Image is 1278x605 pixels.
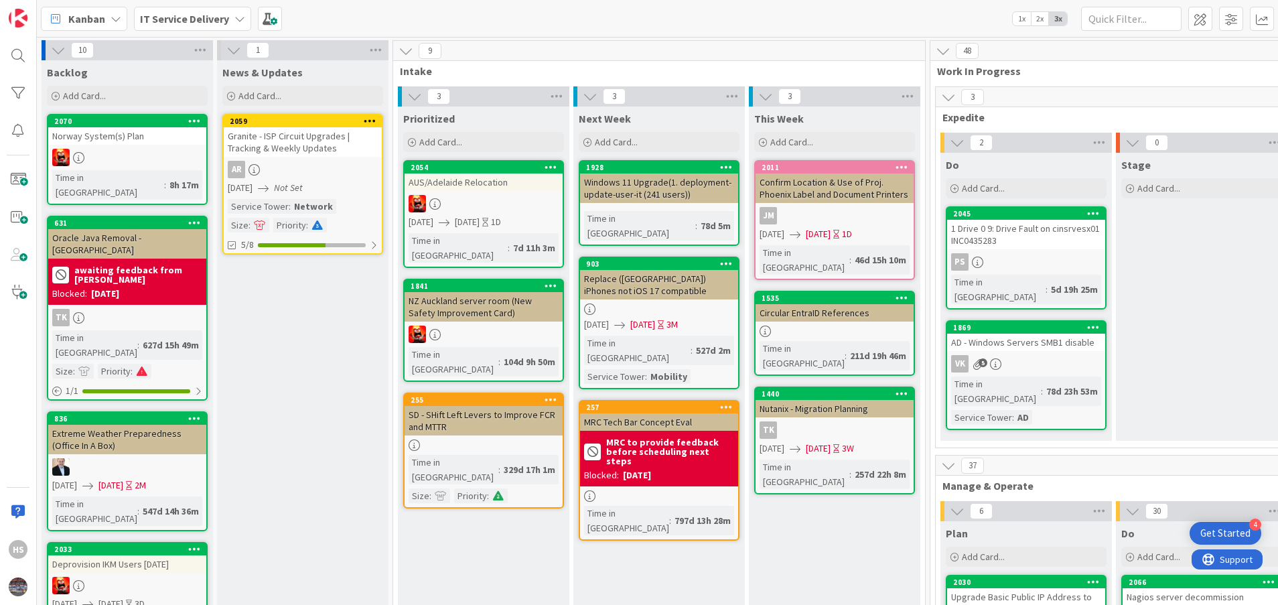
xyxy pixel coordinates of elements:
div: Size [228,218,248,232]
div: Blocked: [52,287,87,301]
div: VN [405,195,563,212]
span: Add Card... [770,136,813,148]
div: Time in [GEOGRAPHIC_DATA] [409,455,498,484]
span: News & Updates [222,66,303,79]
div: Open Get Started checklist, remaining modules: 4 [1190,522,1261,545]
div: Service Tower [584,369,645,384]
div: 255 [405,394,563,406]
div: PS [951,253,969,271]
div: 1535 [756,292,914,304]
span: Plan [946,527,968,540]
div: 1841 [411,281,563,291]
a: 1928Windows 11 Upgrade(1. deployment-update-user-it (241 users))Time in [GEOGRAPHIC_DATA]:78d 5m [579,160,739,246]
span: : [73,364,75,379]
span: 2x [1031,12,1049,25]
span: Add Card... [962,182,1005,194]
a: 2070Norway System(s) PlanVNTime in [GEOGRAPHIC_DATA]:8h 17m [47,114,208,205]
span: [DATE] [455,215,480,229]
span: [DATE] [228,181,253,195]
div: Time in [GEOGRAPHIC_DATA] [951,377,1041,406]
div: 1841NZ Auckland server room (New Safety Improvement Card) [405,280,563,322]
span: Add Card... [238,90,281,102]
div: 2054 [411,163,563,172]
span: Support [28,2,61,18]
div: Time in [GEOGRAPHIC_DATA] [760,341,845,371]
div: Time in [GEOGRAPHIC_DATA] [584,506,669,535]
img: VN [409,195,426,212]
span: This Week [754,112,804,125]
div: 78d 5m [697,218,734,233]
span: : [508,241,510,255]
div: Network [291,199,336,214]
div: 4 [1249,519,1261,531]
div: NZ Auckland server room (New Safety Improvement Card) [405,292,563,322]
span: 1 / 1 [66,384,78,398]
a: 631Oracle Java Removal - [GEOGRAPHIC_DATA]awaiting feedback from [PERSON_NAME]Blocked:[DATE]TKTim... [47,216,208,401]
div: TK [48,309,206,326]
span: : [131,364,133,379]
span: : [669,513,671,528]
span: [DATE] [760,227,784,241]
span: 9 [419,43,441,59]
div: 2M [135,478,146,492]
span: [DATE] [98,478,123,492]
span: Backlog [47,66,88,79]
img: Visit kanbanzone.com [9,9,27,27]
div: Replace ([GEOGRAPHIC_DATA]) iPhones not iOS 17 compatible [580,270,738,299]
img: VN [52,149,70,166]
span: [DATE] [806,227,831,241]
div: 2045 [947,208,1105,220]
a: 1841NZ Auckland server room (New Safety Improvement Card)VNTime in [GEOGRAPHIC_DATA]:104d 9h 50m [403,279,564,382]
div: Nutanix - Migration Planning [756,400,914,417]
div: 255 [411,395,563,405]
span: : [1012,410,1014,425]
div: Time in [GEOGRAPHIC_DATA] [584,211,695,241]
span: Add Card... [63,90,106,102]
span: : [248,218,251,232]
div: 1841 [405,280,563,292]
div: AUS/Adelaide Relocation [405,174,563,191]
span: Do [1121,527,1135,540]
span: [DATE] [52,478,77,492]
span: Intake [400,64,908,78]
span: 37 [961,458,984,474]
div: Extreme Weather Preparedness (Office In A Box) [48,425,206,454]
div: Norway System(s) Plan [48,127,206,145]
div: Time in [GEOGRAPHIC_DATA] [52,330,137,360]
span: : [1046,282,1048,297]
div: 631 [48,217,206,229]
div: Granite - ISP Circuit Upgrades | Tracking & Weekly Updates [224,127,382,157]
div: Time in [GEOGRAPHIC_DATA] [52,170,164,200]
div: Windows 11 Upgrade(1. deployment-update-user-it (241 users)) [580,174,738,203]
div: 631 [54,218,206,228]
a: 255SD - SHift Left Levers to Improve FCR and MTTRTime in [GEOGRAPHIC_DATA]:329d 17h 1mSize:Priority: [403,393,564,509]
div: 2070 [54,117,206,126]
span: : [487,488,489,503]
div: 1535Circular EntraID References [756,292,914,322]
div: 1869 [953,323,1105,332]
div: 78d 23h 53m [1043,384,1101,399]
div: TK [760,421,777,439]
span: Stage [1121,158,1151,172]
span: 3 [961,89,984,105]
span: : [429,488,431,503]
div: VK [951,355,969,373]
div: PS [947,253,1105,271]
div: VN [48,577,206,594]
div: 903Replace ([GEOGRAPHIC_DATA]) iPhones not iOS 17 compatible [580,258,738,299]
span: 2 [970,135,993,151]
span: : [691,343,693,358]
div: 8h 17m [166,178,202,192]
span: Next Week [579,112,631,125]
div: AR [224,161,382,178]
div: 1440 [762,389,914,399]
div: Time in [GEOGRAPHIC_DATA] [52,496,137,526]
span: 5/8 [241,238,254,252]
div: 1D [842,227,852,241]
span: 10 [71,42,94,58]
div: Time in [GEOGRAPHIC_DATA] [584,336,691,365]
div: Priority [454,488,487,503]
span: Add Card... [1137,551,1180,563]
div: 2059 [224,115,382,127]
div: 527d 2m [693,343,734,358]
